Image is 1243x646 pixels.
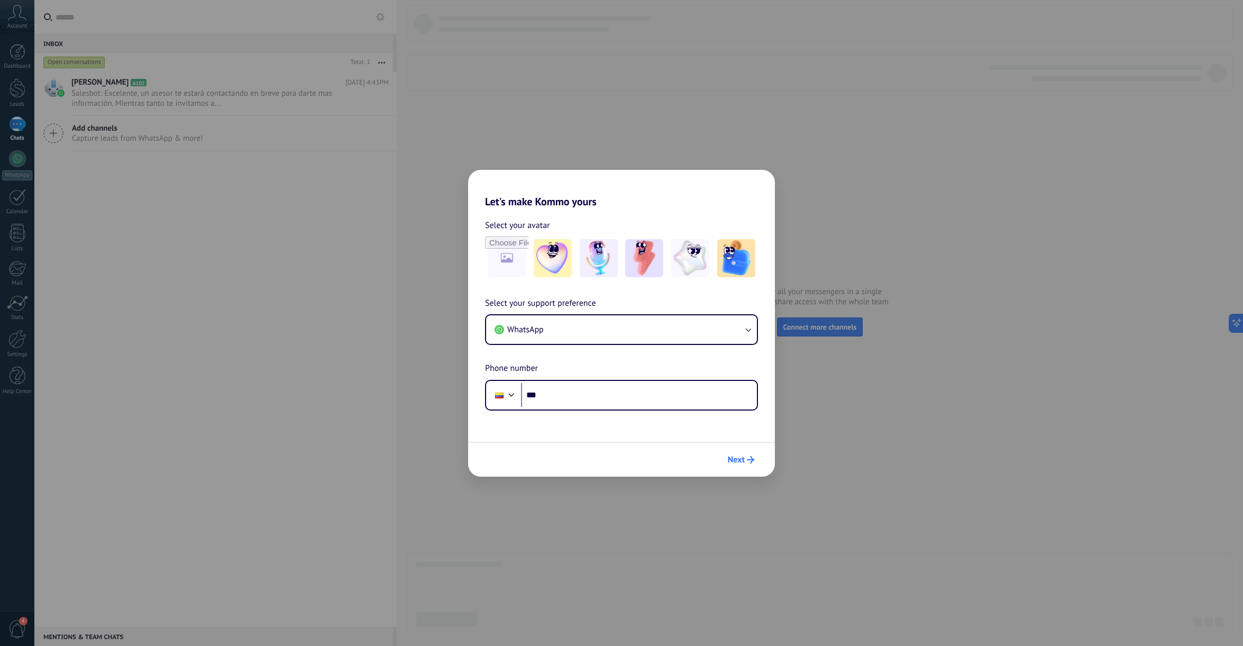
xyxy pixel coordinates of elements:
[485,297,596,311] span: Select your support preference
[485,219,550,232] span: Select your avatar
[485,362,538,376] span: Phone number
[625,239,663,277] img: -3.jpeg
[580,239,618,277] img: -2.jpeg
[728,456,745,463] span: Next
[489,384,509,406] div: Colombia: + 57
[671,239,709,277] img: -4.jpeg
[534,239,572,277] img: -1.jpeg
[717,239,755,277] img: -5.jpeg
[486,315,757,344] button: WhatsApp
[507,324,544,335] span: WhatsApp
[468,170,775,208] h2: Let's make Kommo yours
[723,451,759,469] button: Next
